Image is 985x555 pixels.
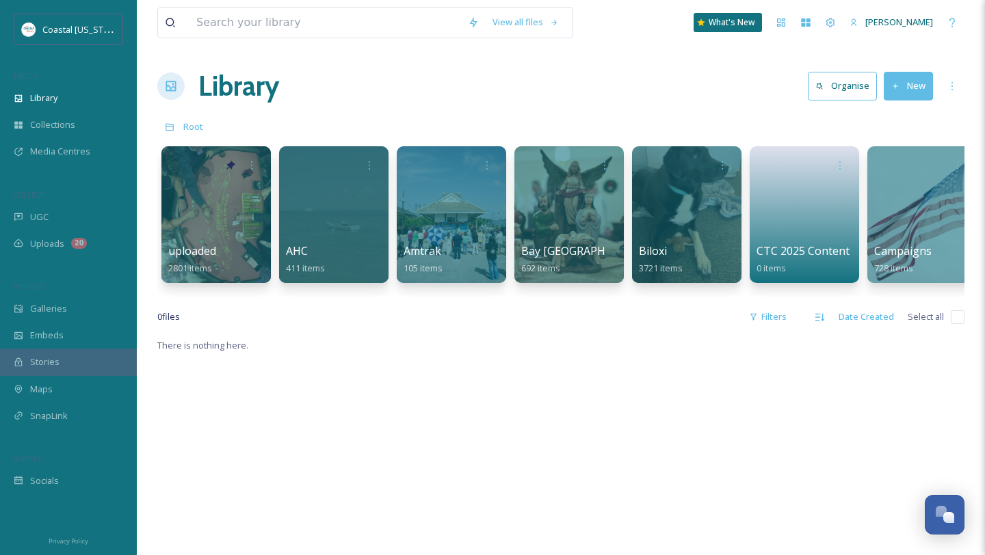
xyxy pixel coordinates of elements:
span: Galleries [30,302,67,315]
span: Socials [30,474,59,487]
span: Biloxi [639,243,667,258]
div: Date Created [832,303,901,330]
span: COLLECT [14,189,43,200]
a: AHC411 items [286,245,325,274]
a: What's New [694,13,762,32]
span: Media Centres [30,145,90,158]
a: Campaigns728 items [874,245,932,274]
span: Library [30,92,57,105]
a: uploaded2801 items [168,245,216,274]
a: Amtrak105 items [404,245,443,274]
span: Privacy Policy [49,537,88,545]
span: Embeds [30,329,64,342]
button: New [884,72,933,100]
a: Root [183,118,203,135]
span: CTC 2025 Content [757,243,850,258]
button: Organise [808,72,877,100]
span: 728 items [874,262,913,274]
img: download%20%281%29.jpeg [22,23,36,36]
span: Bay [GEOGRAPHIC_DATA] [521,243,653,258]
a: Privacy Policy [49,532,88,548]
span: [PERSON_NAME] [865,16,933,28]
span: Uploads [30,237,64,250]
a: [PERSON_NAME] [843,9,940,36]
span: Maps [30,383,53,396]
span: 0 file s [157,310,180,323]
a: CTC 2025 Content0 items [757,245,850,274]
a: View all files [486,9,566,36]
span: 105 items [404,262,443,274]
div: Filters [742,303,793,330]
span: MEDIA [14,70,38,81]
span: SnapLink [30,409,68,422]
span: 692 items [521,262,560,274]
span: AHC [286,243,308,258]
span: Stories [30,355,60,368]
a: Bay [GEOGRAPHIC_DATA]692 items [521,245,653,274]
span: uploaded [168,243,216,258]
span: 411 items [286,262,325,274]
button: Open Chat [925,495,964,534]
span: Collections [30,118,75,131]
span: Root [183,120,203,133]
span: 2801 items [168,262,212,274]
div: 20 [71,238,87,249]
span: Coastal [US_STATE] [42,23,121,36]
span: Amtrak [404,243,441,258]
span: There is nothing here. [157,339,248,351]
input: Search your library [189,8,461,38]
span: WIDGETS [14,281,45,291]
span: Campaigns [874,243,932,258]
a: Library [198,66,279,107]
span: 3721 items [639,262,683,274]
span: Select all [908,310,944,323]
span: 0 items [757,262,786,274]
span: UGC [30,211,49,224]
span: SOCIALS [14,453,41,463]
a: Biloxi3721 items [639,245,683,274]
